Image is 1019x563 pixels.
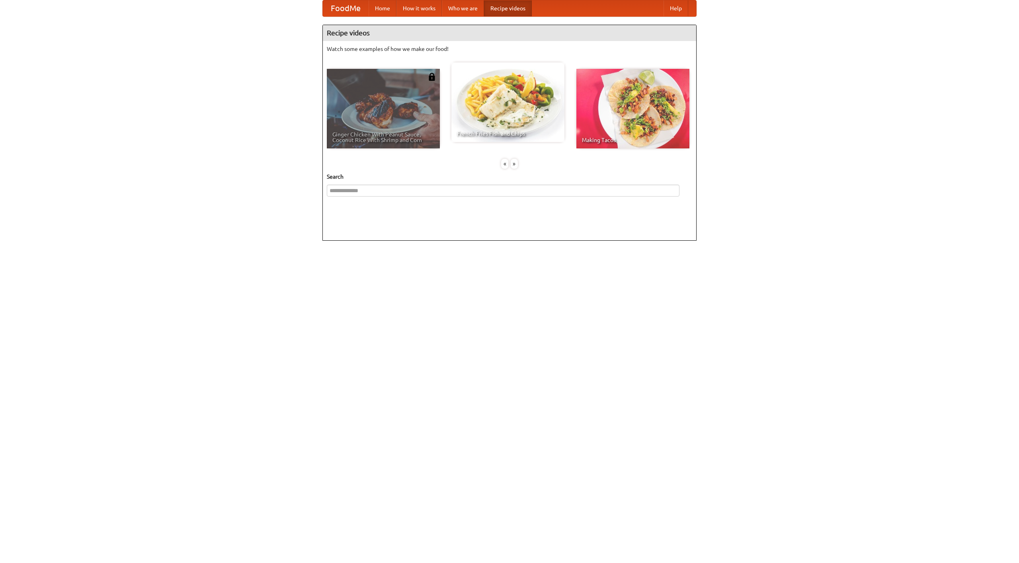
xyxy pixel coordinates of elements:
a: Making Tacos [576,69,689,148]
p: Watch some examples of how we make our food! [327,45,692,53]
a: Help [664,0,688,16]
a: French Fries Fish and Chips [451,62,564,142]
h4: Recipe videos [323,25,696,41]
a: Recipe videos [484,0,532,16]
a: How it works [396,0,442,16]
div: » [511,159,518,169]
a: FoodMe [323,0,369,16]
span: Making Tacos [582,137,684,143]
img: 483408.png [428,73,436,81]
h5: Search [327,173,692,181]
div: « [501,159,508,169]
a: Who we are [442,0,484,16]
a: Home [369,0,396,16]
span: French Fries Fish and Chips [457,131,559,136]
